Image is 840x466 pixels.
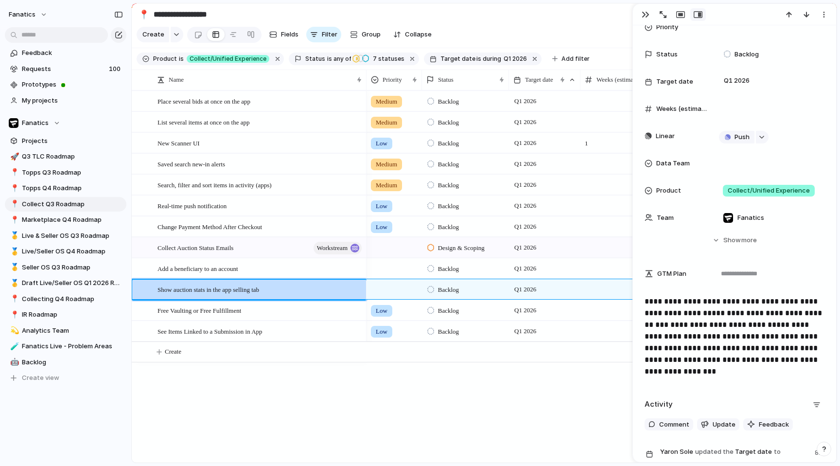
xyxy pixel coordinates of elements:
button: Q1 2026 [502,54,529,64]
span: Topps Q3 Roadmap [22,168,123,178]
div: 🚀Q3 TLC Roadmap [5,149,126,164]
div: 🥇 [10,230,17,241]
span: Collect Auction Status Emails [157,242,233,253]
span: Product [153,54,177,63]
span: Search, filter and sort items in activity (apps) [157,179,272,190]
span: Free Vaulting or Free Fulfillment [157,305,241,316]
a: 🥇Live & Seller OS Q3 Roadmap [5,229,126,243]
span: is [327,54,332,63]
button: 📍 [9,215,18,225]
span: IR Roadmap [22,310,123,320]
span: Draft Live/Seller OS Q1 2026 Roadmap [22,278,123,288]
a: 🥇Seller OS Q3 Roadmap [5,260,126,275]
button: 📍 [9,183,18,193]
span: Feedback [22,48,123,58]
span: fanatics [9,10,35,19]
span: Medium [376,118,397,127]
span: Saved search new-in alerts [157,158,225,169]
span: Q1 2026 [512,242,539,253]
span: is [476,54,481,63]
div: 🚀 [10,151,17,162]
button: Push [719,131,754,143]
button: 🧪 [9,341,18,351]
a: 📍Collect Q3 Roadmap [5,197,126,212]
a: Feedback [5,46,126,60]
button: Comment [645,418,693,431]
span: Create [165,347,181,357]
span: Backlog [438,139,459,148]
span: Group [362,30,381,39]
button: 🥇 [9,231,18,241]
span: Change Payment Method After Checkout [157,221,262,232]
span: Status [656,50,678,59]
span: Data Team [656,159,690,168]
button: is [177,54,186,64]
div: 📍 [10,198,17,210]
span: Backlog [438,118,459,127]
button: 🥇 [9,247,18,256]
a: 🧪Fanatics Live - Problem Areas [5,339,126,354]
button: 💫 [9,326,18,336]
button: Showmore [645,232,824,249]
span: Q1 2026 [512,179,539,191]
a: 📍Topps Q4 Roadmap [5,181,126,196]
span: Backlog [438,180,459,190]
button: Update [697,418,739,431]
span: Status [438,75,454,85]
span: Fanatics [22,118,49,128]
span: Low [376,201,387,211]
span: Name [169,75,184,85]
span: Create view [22,373,59,383]
h2: Activity [645,399,673,410]
button: 🚀 [9,152,18,161]
span: Q1 2026 [512,263,539,274]
button: Add filter [546,52,595,66]
button: Feedback [743,418,793,431]
span: to [774,447,781,457]
span: Q1 2026 [512,200,539,212]
button: Create view [5,371,126,385]
span: Fanatics [737,213,764,223]
span: Weeks (estimate) [656,104,707,114]
span: Topps Q4 Roadmap [22,183,123,193]
a: 🥇Draft Live/Seller OS Q1 2026 Roadmap [5,276,126,290]
a: 📍Topps Q3 Roadmap [5,165,126,180]
span: Q3 TLC Roadmap [22,152,123,161]
a: 📍Marketplace Q4 Roadmap [5,213,126,227]
span: Backlog [438,222,459,232]
span: Backlog [438,160,459,169]
span: Q1 2026 [512,284,539,295]
a: Requests100 [5,62,126,76]
div: 📍 [139,8,149,21]
button: 📍 [136,7,152,22]
span: Fields [281,30,298,39]
span: Push [735,132,750,142]
span: Feedback [759,420,789,430]
div: 📍 [10,215,17,226]
span: Comment [659,420,689,430]
span: Backlog [438,97,459,107]
span: Backlog [22,358,123,367]
button: 📍 [9,199,18,209]
a: My projects [5,93,126,108]
div: 🤖 [10,357,17,368]
a: 💫Analytics Team [5,323,126,338]
a: 🥇Live/Seller OS Q4 Roadmap [5,244,126,259]
div: 📍 [10,293,17,305]
span: Priority [656,22,678,32]
span: Q1 2026 [512,325,539,337]
span: New Scanner UI [157,137,200,148]
span: Collapse [405,30,432,39]
span: Update [713,420,735,430]
a: 🤖Backlog [5,355,126,370]
div: 🥇 [10,246,17,257]
span: Collecting Q4 Roadmap [22,294,123,304]
span: updated the [695,447,734,457]
span: 1 [581,133,653,148]
span: Linear [656,131,675,141]
div: 🥇 [10,262,17,273]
